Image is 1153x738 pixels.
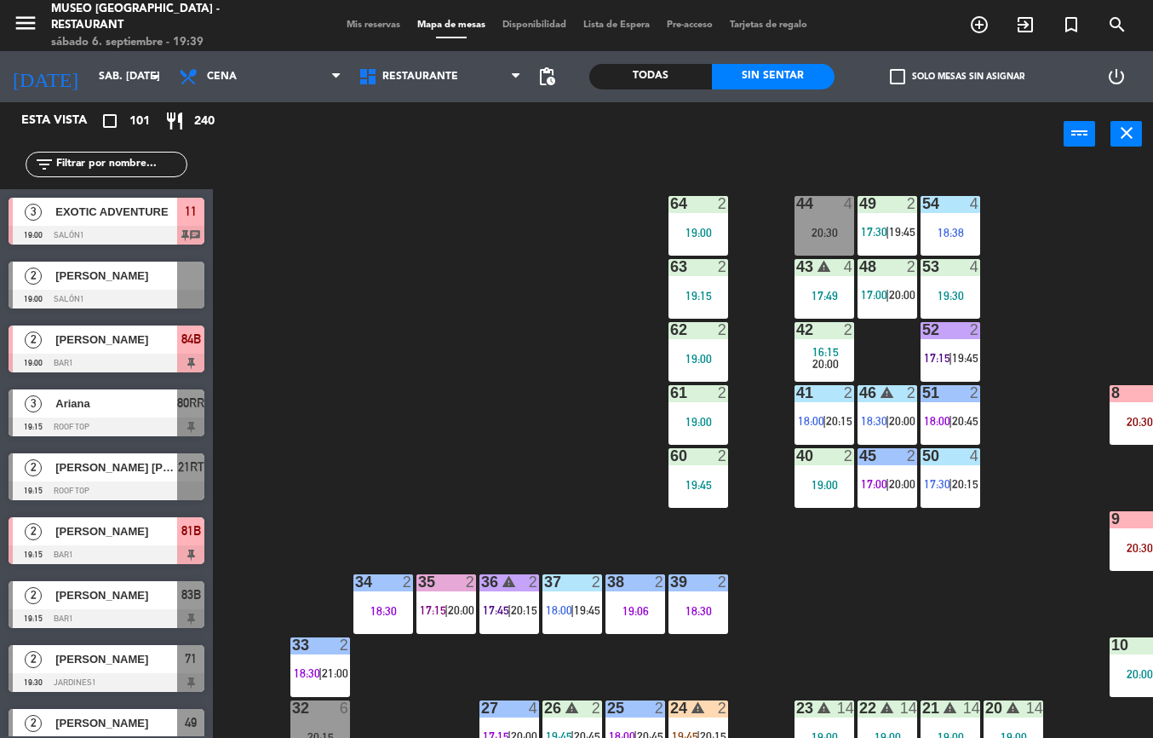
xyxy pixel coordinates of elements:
span: 17:30 [861,225,887,239]
div: 37 [544,574,545,590]
span: 18:00 [798,414,824,428]
div: 43 [796,259,797,274]
span: 49 [185,712,197,733]
div: 19:45 [668,479,728,491]
span: | [571,603,574,617]
div: 4 [529,701,539,716]
span: 21:00 [322,666,348,680]
div: 18:38 [921,227,980,239]
div: 8 [1111,385,1112,401]
span: [PERSON_NAME] [55,714,177,732]
i: menu [13,10,38,36]
span: 3 [25,204,42,221]
div: 61 [670,385,671,401]
div: Museo [GEOGRAPHIC_DATA] - Restaurant [51,1,276,34]
div: 34 [355,574,356,590]
div: 19:30 [921,290,980,302]
div: 4 [970,259,980,274]
span: 20:45 [952,414,978,428]
div: 4 [970,448,980,464]
span: 2 [25,268,42,285]
div: 14 [837,701,854,716]
div: 14 [963,701,980,716]
span: Restaurante [382,71,458,83]
i: warning [880,385,894,400]
span: Mis reservas [338,20,409,30]
i: filter_list [34,154,54,175]
span: 80RR [177,393,204,413]
i: exit_to_app [1015,14,1035,35]
div: 19:06 [605,605,665,617]
i: arrow_drop_down [146,66,166,87]
span: 20:15 [826,414,852,428]
div: 26 [544,701,545,716]
span: 19:45 [574,603,600,617]
span: 101 [129,112,150,131]
span: | [886,225,889,239]
span: 81B [181,521,201,541]
span: Pre-acceso [658,20,721,30]
div: 9 [1111,511,1112,527]
i: crop_square [100,111,120,131]
span: 17:30 [924,477,950,491]
span: 20:15 [511,603,537,617]
div: 63 [670,259,671,274]
div: 2 [529,574,539,590]
span: 18:30 [294,666,320,680]
span: 17:00 [861,477,887,491]
div: 19:00 [794,479,854,491]
div: 2 [844,448,854,464]
div: 2 [718,448,728,464]
div: 20:30 [794,227,854,239]
span: 20:00 [812,357,839,371]
span: Mapa de mesas [409,20,494,30]
span: [PERSON_NAME] [PERSON_NAME] [PERSON_NAME] [55,458,177,476]
i: warning [565,701,579,715]
span: Lista de Espera [575,20,658,30]
span: Ariana [55,395,177,412]
i: warning [943,701,957,715]
span: 20:00 [889,414,915,428]
div: 39 [670,574,671,590]
div: 62 [670,322,671,337]
div: 19:15 [668,290,728,302]
div: 18:30 [353,605,413,617]
div: 2 [718,196,728,211]
span: 2 [25,523,42,540]
span: 18:00 [546,603,572,617]
div: 14 [1026,701,1043,716]
span: | [886,288,889,302]
span: check_box_outline_blank [890,69,905,84]
div: 2 [907,196,917,211]
span: | [823,414,826,428]
div: 17:49 [794,290,854,302]
div: 23 [796,701,797,716]
div: 2 [655,701,665,716]
span: | [886,414,889,428]
div: 2 [466,574,476,590]
span: 20:00 [448,603,474,617]
i: warning [880,701,894,715]
div: 33 [292,637,293,653]
i: restaurant [164,111,185,131]
div: 41 [796,385,797,401]
div: Sin sentar [712,64,835,89]
span: Tarjetas de regalo [721,20,816,30]
div: 2 [970,385,980,401]
span: 19:45 [889,225,915,239]
div: 2 [592,574,602,590]
div: 2 [718,322,728,337]
i: power_input [1070,123,1090,143]
div: 10 [1111,637,1112,653]
div: Esta vista [9,111,123,131]
span: | [886,477,889,491]
span: 2 [25,459,42,476]
span: [PERSON_NAME] [55,331,177,349]
div: 2 [655,574,665,590]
